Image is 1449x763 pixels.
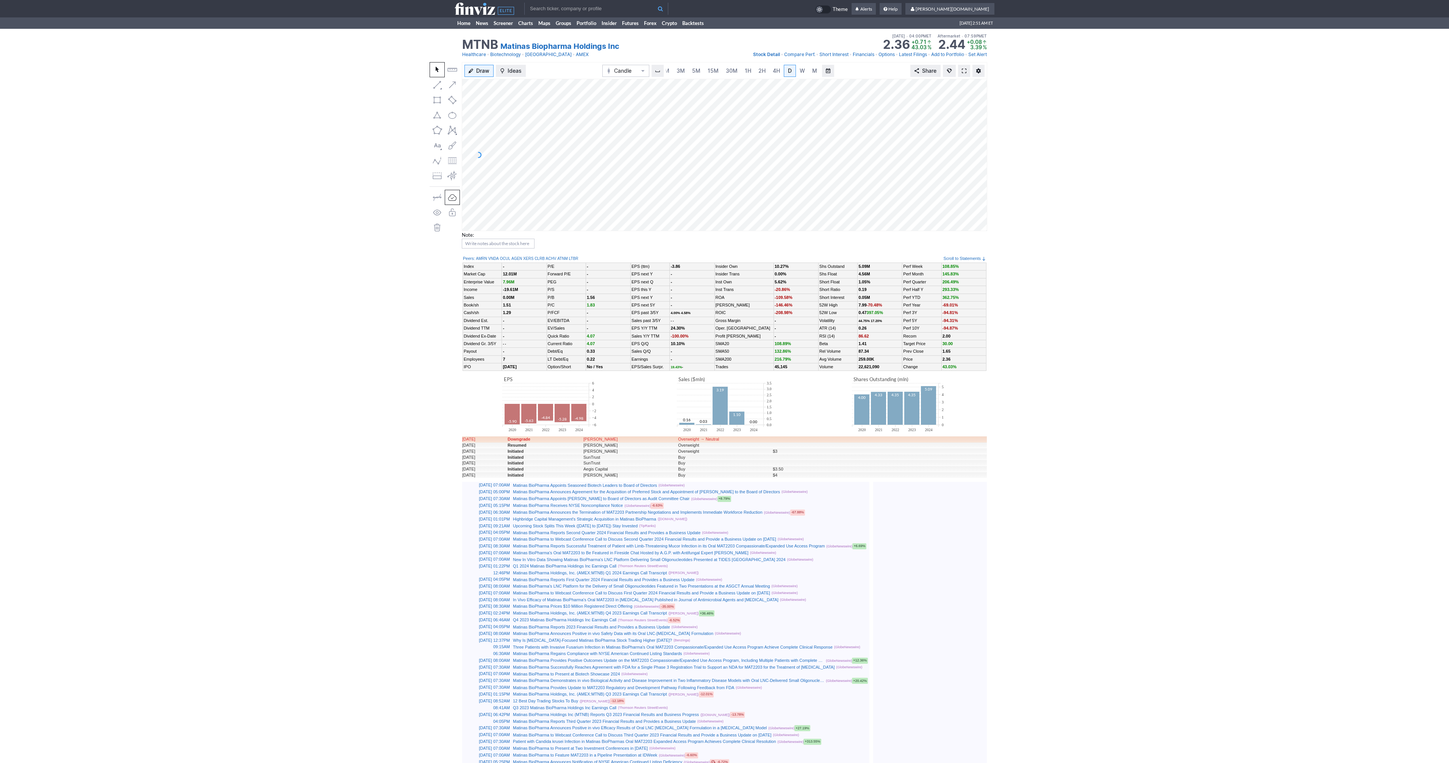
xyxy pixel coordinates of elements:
b: 0.00M [503,295,514,300]
td: RSI (14) [818,332,857,340]
td: Dividend TTM [463,325,502,332]
button: Hide drawings [430,205,445,220]
td: Perf YTD [902,294,941,301]
td: Insider Own [714,263,774,270]
span: Theme [833,5,848,14]
td: Perf 10Y [902,325,941,332]
td: EPS past 3/5Y [631,309,670,317]
b: 4.56M [858,272,870,276]
a: ACHV [546,256,556,261]
b: 5.62% [775,280,786,284]
b: 0.05M [858,295,870,300]
td: Gross Margin [714,317,774,324]
a: Matinas BioPharma Reports 2023 Financial Results and Provides a Business Update [513,625,670,629]
a: 4H [769,65,783,77]
a: 15M [704,65,722,77]
a: Maps [536,17,553,29]
span: 362.75% [943,295,959,300]
b: 24.30% [671,326,685,330]
b: -19.61M [503,287,518,292]
td: [PERSON_NAME] [714,301,774,309]
td: Oper. [GEOGRAPHIC_DATA] [714,325,774,332]
span: W [800,67,805,74]
td: EPS this Y [631,286,670,294]
span: • [875,51,878,58]
td: Dividend Est. [463,317,502,324]
b: 1.29 [503,310,511,315]
span: Compare Perf. [784,52,815,57]
a: Crypto [659,17,680,29]
span: +0.08 [967,39,982,45]
button: Text [430,138,445,153]
button: Draw [464,65,494,77]
a: Matinas Biopharma Holdings Inc [500,41,619,52]
a: XERS [523,256,533,261]
td: 52W Low [818,309,857,317]
span: 7.96M [503,280,514,284]
span: 3M [677,67,685,74]
a: Matinas BioPharma to Webcast Conference Call to Discuss Third Quarter 2023 Financial Results and ... [513,733,771,737]
a: 3M [673,65,688,77]
span: Draw [476,67,489,75]
a: 1H [741,65,755,77]
td: Income [463,286,502,294]
b: - [503,318,504,323]
span: Latest Filings [899,52,927,57]
span: 1H [745,67,751,74]
a: Matinas BioPharma Announces Positive in vivo Safety Data with its Oral LNC-[MEDICAL_DATA] Formula... [513,631,713,636]
td: Shs Float [818,270,857,278]
td: Perf Year [902,301,941,309]
a: OCUL [500,256,510,261]
a: Theme [815,5,848,14]
b: - [503,326,504,330]
b: 10.27% [775,264,789,269]
a: Short Interest [819,51,849,58]
td: Enterprise Value [463,278,502,286]
td: EV/EBITDA [547,317,586,324]
span: [PERSON_NAME][DOMAIN_NAME] [916,6,989,12]
a: Groups [553,17,574,29]
button: Chart Type [602,65,649,77]
td: EPS Y/Y TTM [631,325,670,332]
span: -70.48% [867,303,882,307]
strong: 2.36 [883,39,910,51]
span: 397.05% [867,310,883,315]
a: Matinas BioPharma Regains Compliance with NYSE American Continued Listing Standards [513,651,682,656]
td: EPS next Q [631,278,670,286]
b: 7.99 [858,303,882,307]
a: Peers [463,256,474,261]
a: Futures [619,17,641,29]
span: 2H [758,67,766,74]
a: LTBR [569,256,578,261]
b: - [587,318,588,323]
span: +0.71 [911,39,927,45]
td: EPS next 5Y [631,301,670,309]
td: Perf 5Y [902,317,941,324]
a: Three Patients with Invasive Fusarium Infection in Matinas BioPharma's Oral MAT2203 Compassionate... [513,645,833,649]
button: Brush [445,138,460,153]
button: Rotated rectangle [445,92,460,108]
a: Matinas BioPharma Announces the Termination of MAT2203 Partnership Negotiations and Implements Im... [513,510,763,514]
span: -146.46% [775,303,792,307]
span: D [788,67,792,74]
td: PEG [547,278,586,286]
span: • [906,34,908,38]
b: 1.05% [858,280,870,284]
a: M [809,65,821,77]
td: P/B [547,294,586,301]
a: VNDA [488,256,499,261]
button: Mouse [430,62,445,77]
td: Inst Trans [714,286,774,294]
span: -94.87% [943,326,958,330]
a: 5M [689,65,704,77]
a: Financials [853,51,874,58]
a: In Vivo Efficacy of Matinas BioPharma's Oral MAT2203 in [MEDICAL_DATA] Published in Journal of An... [513,597,778,602]
td: P/S [547,286,586,294]
span: -208.98% [775,310,792,315]
span: • [849,51,852,58]
a: Portfolio [574,17,599,29]
b: - [587,272,588,276]
a: Short Float [819,280,840,284]
a: AMRN [476,256,487,261]
a: AMEX [576,51,589,58]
